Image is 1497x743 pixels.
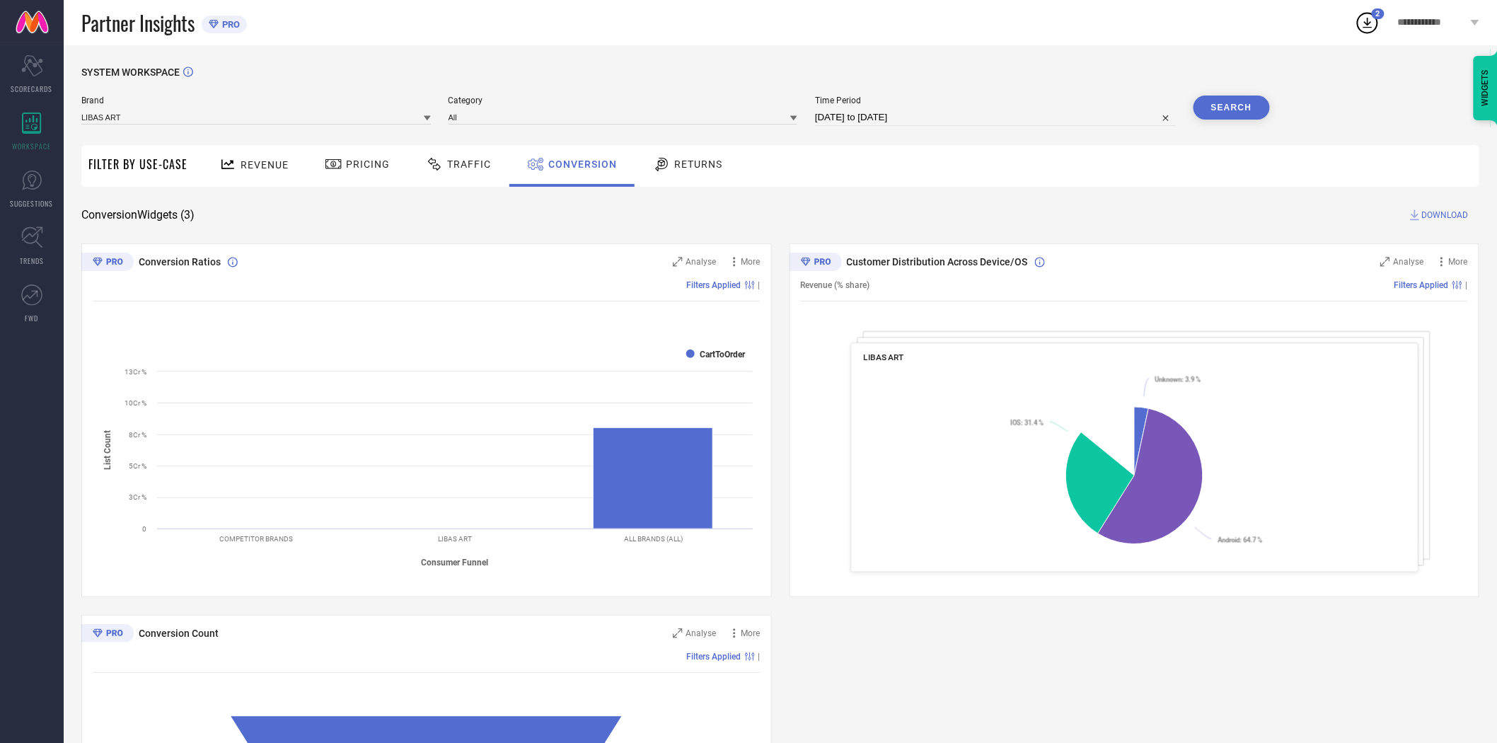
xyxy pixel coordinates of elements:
[129,431,146,439] text: 8Cr %
[11,198,54,209] span: SUGGESTIONS
[449,96,798,105] span: Category
[801,280,870,290] span: Revenue (% share)
[81,208,195,222] span: Conversion Widgets ( 3 )
[11,83,53,94] span: SCORECARDS
[1376,9,1380,18] span: 2
[1155,376,1201,384] text: : 3.9 %
[674,159,722,170] span: Returns
[758,652,761,662] span: |
[1466,280,1468,290] span: |
[1010,419,1021,427] tspan: IOS
[1010,419,1044,427] text: : 31.4 %
[687,280,741,290] span: Filters Applied
[129,493,146,501] text: 3Cr %
[125,368,146,376] text: 13Cr %
[700,350,746,359] text: CartToOrder
[1422,208,1469,222] span: DOWNLOAD
[81,253,134,274] div: Premium
[624,535,683,543] text: ALL BRANDS (ALL)
[125,399,146,407] text: 10Cr %
[346,159,390,170] span: Pricing
[129,462,146,470] text: 5Cr %
[1155,376,1181,384] tspan: Unknown
[219,535,293,543] text: COMPETITOR BRANDS
[686,257,717,267] span: Analyse
[863,352,904,362] span: LIBAS ART
[758,280,761,290] span: |
[219,19,240,30] span: PRO
[142,525,146,533] text: 0
[847,256,1028,267] span: Customer Distribution Across Device/OS
[13,141,52,151] span: WORKSPACE
[687,652,741,662] span: Filters Applied
[815,109,1176,126] input: Select time period
[139,628,219,639] span: Conversion Count
[790,253,842,274] div: Premium
[241,159,289,171] span: Revenue
[1218,536,1262,544] text: : 64.7 %
[1193,96,1270,120] button: Search
[1380,257,1390,267] svg: Zoom
[447,159,491,170] span: Traffic
[81,8,195,38] span: Partner Insights
[1394,280,1449,290] span: Filters Applied
[741,628,761,638] span: More
[81,96,431,105] span: Brand
[1449,257,1468,267] span: More
[686,628,717,638] span: Analyse
[81,624,134,645] div: Premium
[139,256,221,267] span: Conversion Ratios
[81,67,180,78] span: SYSTEM WORKSPACE
[25,313,39,323] span: FWD
[1355,10,1380,35] div: Open download list
[1394,257,1424,267] span: Analyse
[438,535,472,543] text: LIBAS ART
[1218,536,1239,544] tspan: Android
[422,558,489,568] tspan: Consumer Funnel
[673,257,683,267] svg: Zoom
[548,159,617,170] span: Conversion
[741,257,761,267] span: More
[103,430,112,470] tspan: List Count
[20,255,44,266] span: TRENDS
[815,96,1176,105] span: Time Period
[673,628,683,638] svg: Zoom
[88,156,187,173] span: Filter By Use-Case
